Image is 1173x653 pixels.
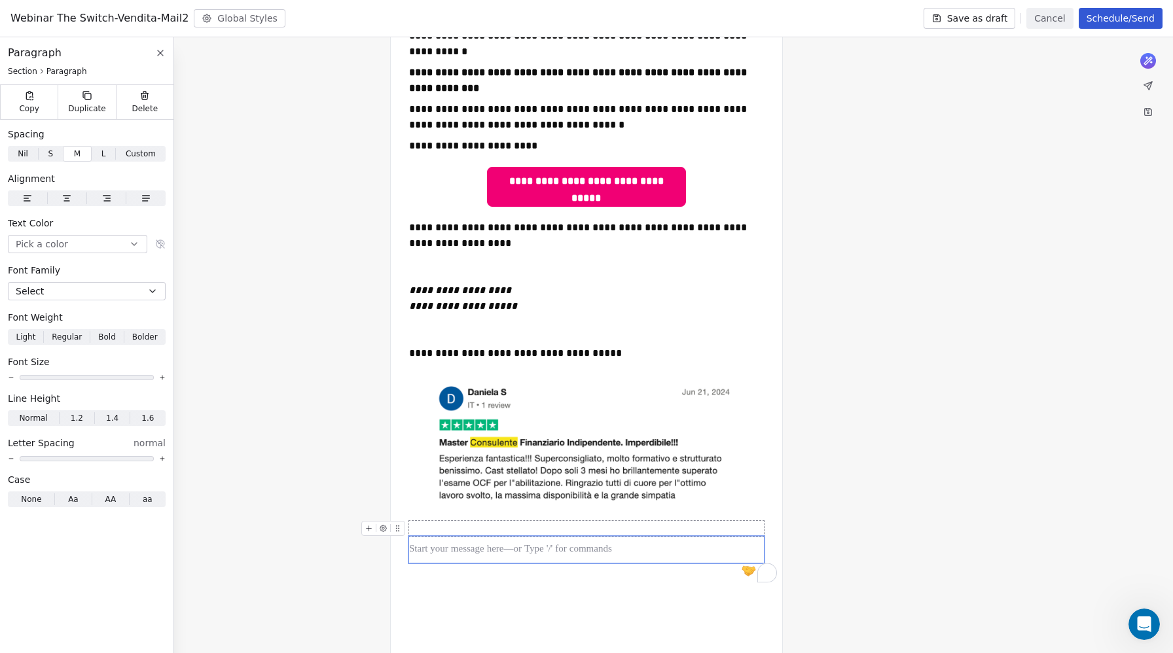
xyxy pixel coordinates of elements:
[46,66,87,77] span: Paragraph
[8,172,55,185] span: Alignment
[8,311,63,324] span: Font Weight
[16,285,44,298] span: Select
[1026,8,1073,29] button: Cancel
[106,412,118,424] span: 1.4
[230,5,253,29] div: Close
[132,331,158,343] span: Bolder
[63,7,149,16] h1: [PERSON_NAME]
[225,423,245,444] button: Send a message…
[16,331,35,343] span: Light
[21,317,204,356] div: Regarding your campaign, Webinar The Switch – Vendita – Mail1 - it has been sent
[21,185,204,211] div: Please update complete address here in workspace settings -
[19,412,47,424] span: Normal
[126,148,156,160] span: Custom
[10,10,189,26] span: Webinar The Switch-Vendita-Mail2
[31,20,204,56] li: Ensure all and avoid exaggerated or “scarcity” statements.
[924,8,1016,29] button: Save as draft
[98,331,116,343] span: Bold
[31,87,204,111] li: Include a in your emails.
[31,115,204,151] li: Maintain in CTAs (avoid excessive external domains).
[19,103,39,114] span: Copy
[20,429,31,439] button: Emoji picker
[8,66,37,77] span: Section
[11,401,251,423] textarea: Message…
[52,331,82,343] span: Regular
[194,9,285,27] button: Global Styles
[18,148,28,160] span: Nil
[83,429,94,439] button: Start recording
[8,436,75,450] span: Letter Spacing
[143,493,153,505] span: aa
[8,473,30,486] span: Case
[1079,8,1163,29] button: Schedule/Send
[31,115,166,138] b: consistent domain usage
[8,264,60,277] span: Font Family
[8,355,50,368] span: Font Size
[62,429,73,439] button: Upload attachment
[31,60,204,84] li: Clearly indicate to reduce spam signals.
[101,148,106,160] span: L
[48,148,53,160] span: S
[21,260,204,311] div: With these adjustments, your campaigns should have a lower risk of being flagged and improve deli...
[141,412,154,424] span: 1.6
[41,429,52,439] button: Gif picker
[8,128,45,141] span: Spacing
[31,88,169,111] b: complete business address
[9,5,33,30] button: go back
[205,5,230,30] button: Home
[71,412,83,424] span: 1.2
[8,392,60,405] span: Line Height
[68,103,105,114] span: Duplicate
[68,493,79,505] span: Aa
[8,45,62,61] span: Paragraph
[21,377,204,402] div: Please let me know if you have questions!
[134,436,166,450] span: normal
[63,16,90,29] p: Active
[105,493,116,505] span: AA
[8,217,53,230] span: Text Color
[8,235,147,253] button: Pick a color
[1128,609,1160,640] iframe: Intercom live chat
[31,154,204,179] li: Continue linking to trusted platforms (like YouTube) for video content.
[132,103,158,114] span: Delete
[21,493,41,505] span: None
[31,60,197,83] b: sign-up context or consent
[37,7,58,28] img: Profile image for Harinder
